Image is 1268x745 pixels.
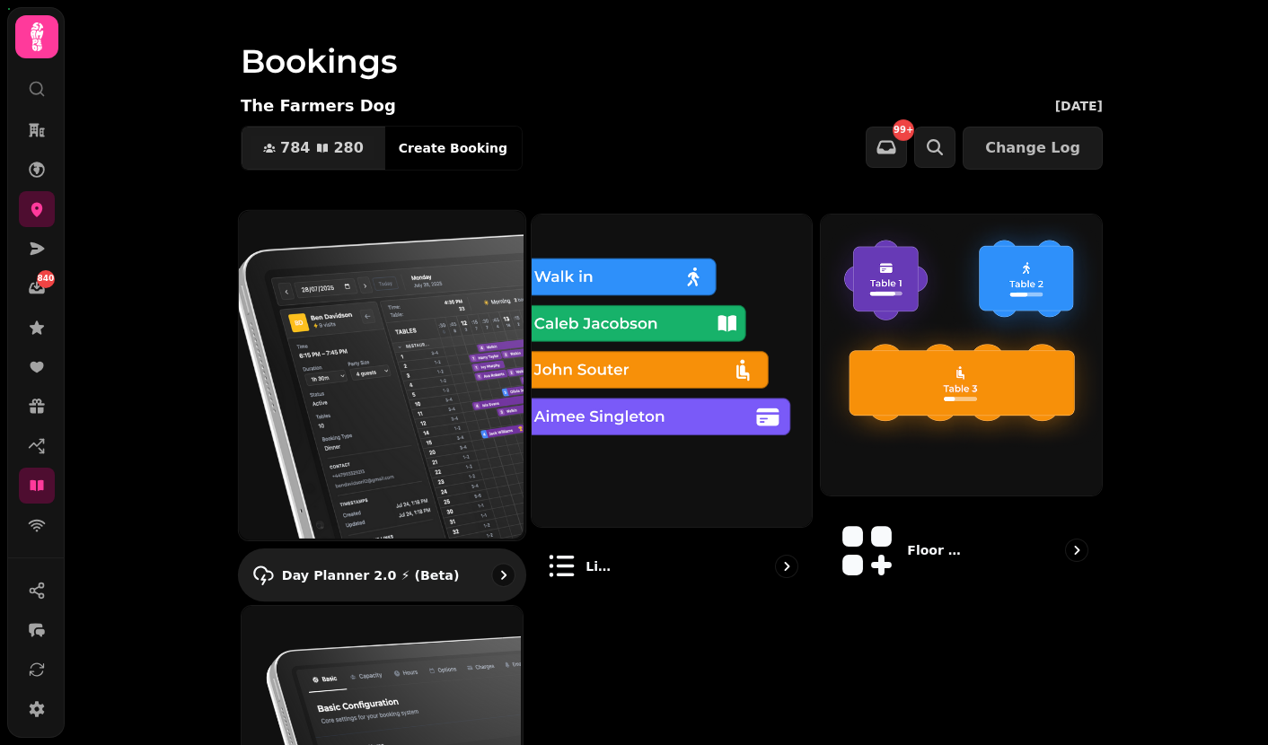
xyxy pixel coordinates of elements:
[820,214,1103,598] a: Floor Plans (beta)Floor Plans (beta)
[530,213,811,525] img: List view
[333,141,363,155] span: 280
[894,126,913,135] span: 99+
[242,127,385,170] button: 784280
[963,127,1103,170] button: Change Log
[238,210,526,601] a: Day Planner 2.0 ⚡ (Beta)Day Planner 2.0 ⚡ (Beta)
[282,565,460,583] p: Day Planner 2.0 ⚡ (Beta)
[494,565,512,583] svg: go to
[384,127,522,170] button: Create Booking
[19,270,55,306] a: 840
[531,214,814,598] a: List viewList view
[241,93,396,118] p: The Farmers Dog
[280,141,310,155] span: 784
[399,142,507,154] span: Create Booking
[985,141,1080,155] span: Change Log
[1068,541,1086,559] svg: go to
[237,209,524,539] img: Day Planner 2.0 ⚡ (Beta)
[819,213,1100,494] img: Floor Plans (beta)
[778,557,796,575] svg: go to
[38,273,55,285] span: 840
[1055,97,1103,115] p: [DATE]
[907,541,969,559] p: Floor Plans (beta)
[586,557,616,575] p: List view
